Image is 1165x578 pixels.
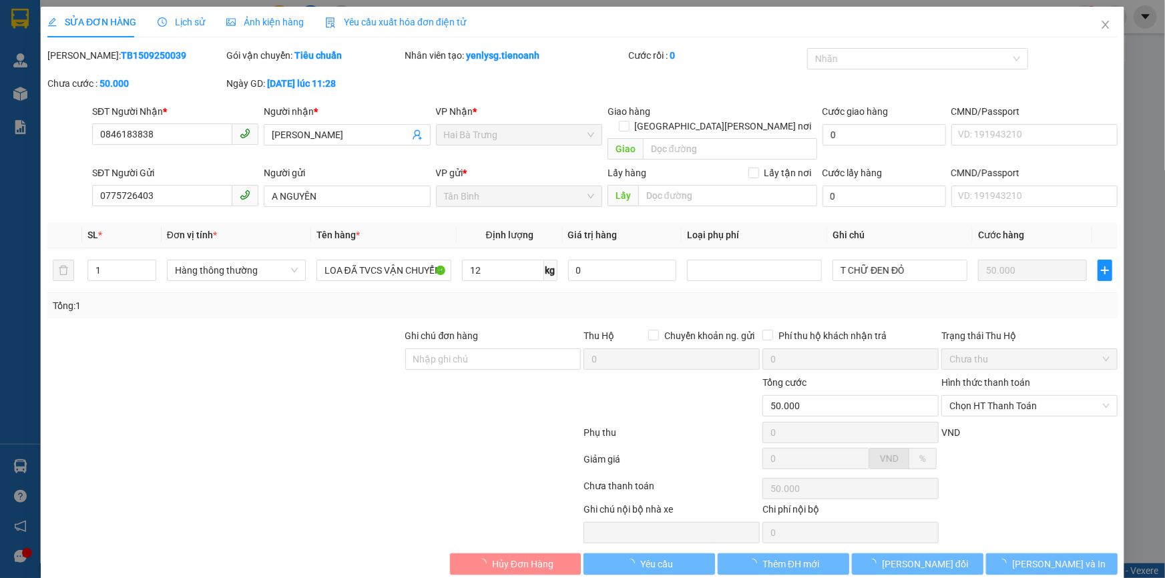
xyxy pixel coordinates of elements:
[773,328,892,343] span: Phí thu hộ khách nhận trả
[167,230,217,240] span: Đơn vị tính
[325,17,336,28] img: icon
[47,48,224,63] div: [PERSON_NAME]:
[226,17,304,27] span: Ảnh kiện hàng
[444,186,594,206] span: Tân Bình
[638,185,817,206] input: Dọc đường
[852,553,983,575] button: [PERSON_NAME] đổi
[670,50,675,61] b: 0
[718,553,849,575] button: Thêm ĐH mới
[158,17,205,27] span: Lịch sử
[583,425,762,449] div: Phụ thu
[1013,557,1106,571] span: [PERSON_NAME] và In
[1087,7,1124,44] button: Close
[405,330,479,341] label: Ghi chú đơn hàng
[1100,19,1111,30] span: close
[450,553,581,575] button: Hủy Đơn Hàng
[762,377,806,388] span: Tổng cước
[882,557,968,571] span: [PERSON_NAME] đổi
[584,330,614,341] span: Thu Hộ
[951,104,1118,119] div: CMND/Passport
[608,168,646,178] span: Lấy hàng
[941,328,1118,343] div: Trạng thái Thu Hộ
[628,48,804,63] div: Cước rồi :
[583,452,762,475] div: Giảm giá
[175,260,298,280] span: Hàng thông thường
[979,230,1025,240] span: Cước hàng
[47,17,57,27] span: edit
[226,17,236,27] span: picture
[584,553,716,575] button: Yêu cầu
[951,166,1118,180] div: CMND/Passport
[486,230,533,240] span: Định lượng
[467,50,540,61] b: yenlysg.tienoanh
[608,106,650,117] span: Giao hàng
[240,190,250,200] span: phone
[99,78,129,89] b: 50.000
[949,349,1110,369] span: Chưa thu
[608,185,638,206] span: Lấy
[979,260,1088,281] input: 0
[949,396,1110,416] span: Chọn HT Thanh Toán
[1098,265,1112,276] span: plus
[998,559,1013,568] span: loading
[941,427,960,438] span: VND
[827,222,973,248] th: Ghi chú
[880,453,899,464] span: VND
[986,553,1118,575] button: [PERSON_NAME] và In
[544,260,557,281] span: kg
[121,50,186,61] b: TB1509250039
[659,328,760,343] span: Chuyển khoản ng. gửi
[325,17,466,27] span: Yêu cầu xuất hóa đơn điện tử
[87,230,98,240] span: SL
[92,166,258,180] div: SĐT Người Gửi
[436,106,473,117] span: VP Nhận
[53,298,450,313] div: Tổng: 1
[444,125,594,145] span: Hai Bà Trưng
[294,50,342,61] b: Tiêu chuẩn
[436,166,602,180] div: VP gửi
[158,17,167,27] span: clock-circle
[264,166,430,180] div: Người gửi
[823,124,946,146] input: Cước giao hàng
[823,186,946,207] input: Cước lấy hàng
[941,377,1030,388] label: Hình thức thanh toán
[867,559,882,568] span: loading
[833,260,967,281] input: Ghi Chú
[823,106,889,117] label: Cước giao hàng
[92,104,258,119] div: SĐT Người Nhận
[584,502,760,522] div: Ghi chú nội bộ nhà xe
[748,559,762,568] span: loading
[405,348,581,370] input: Ghi chú đơn hàng
[759,166,817,180] span: Lấy tận nơi
[1098,260,1112,281] button: plus
[583,479,762,502] div: Chưa thanh toán
[47,17,136,27] span: SỬA ĐƠN HÀNG
[682,222,827,248] th: Loại phụ phí
[264,104,430,119] div: Người nhận
[240,128,250,139] span: phone
[316,230,360,240] span: Tên hàng
[316,260,451,281] input: VD: Bàn, Ghế
[53,260,74,281] button: delete
[568,230,618,240] span: Giá trị hàng
[626,559,640,568] span: loading
[640,557,673,571] span: Yêu cầu
[762,557,819,571] span: Thêm ĐH mới
[477,559,492,568] span: loading
[405,48,626,63] div: Nhân viên tạo:
[267,78,336,89] b: [DATE] lúc 11:28
[412,129,423,140] span: user-add
[492,557,553,571] span: Hủy Đơn Hàng
[762,502,939,522] div: Chi phí nội bộ
[47,76,224,91] div: Chưa cước :
[823,168,883,178] label: Cước lấy hàng
[630,119,817,133] span: [GEOGRAPHIC_DATA][PERSON_NAME] nơi
[643,138,817,160] input: Dọc đường
[608,138,643,160] span: Giao
[226,48,403,63] div: Gói vận chuyển:
[919,453,926,464] span: %
[226,76,403,91] div: Ngày GD:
